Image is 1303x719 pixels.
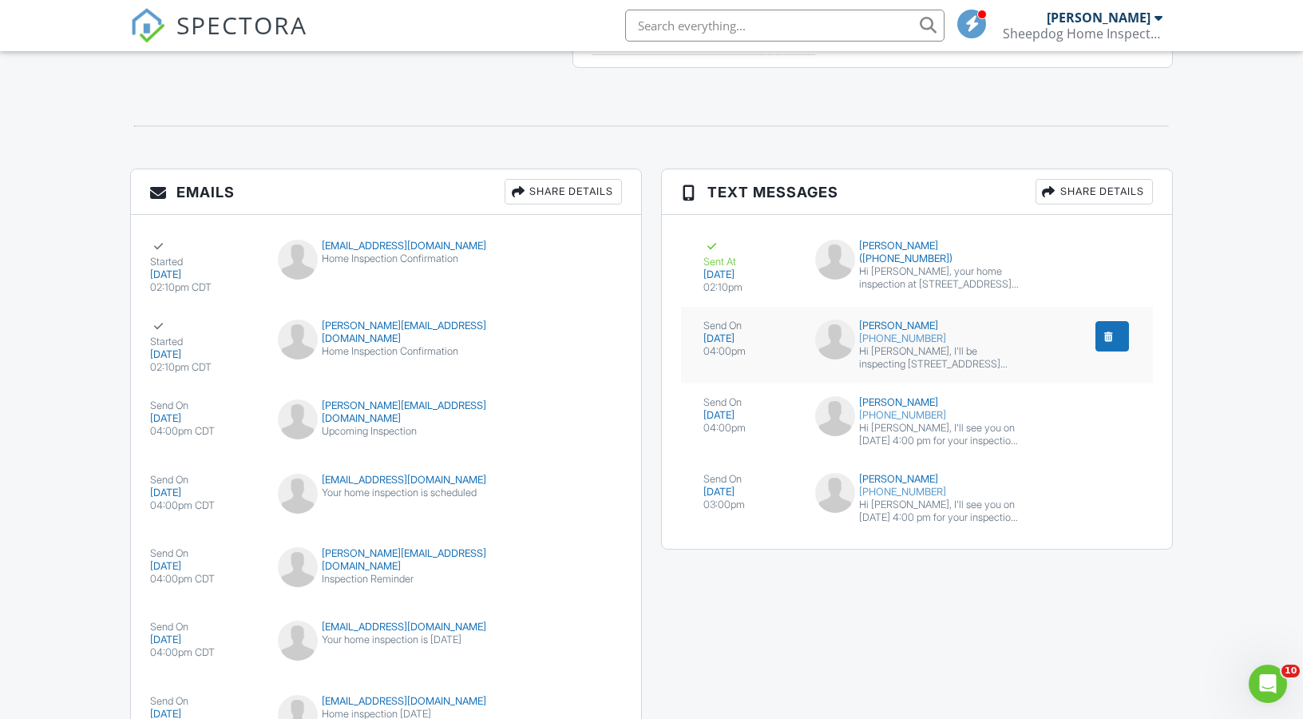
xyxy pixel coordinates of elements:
[278,399,318,439] img: default-user-f0147aede5fd5fa78ca7ade42f37bd4542148d508eef1c3d3ea960f66861d68b.jpg
[150,348,259,361] div: [DATE]
[130,8,165,43] img: The Best Home Inspection Software - Spectora
[859,345,1019,371] div: Hi [PERSON_NAME], I'll be inspecting [STREET_ADDRESS][PERSON_NAME][PERSON_NAME] on [DATE] 4:00 pm...
[859,265,1019,291] div: Hi [PERSON_NAME], your home inspection at [STREET_ADDRESS][PERSON_NAME][PERSON_NAME] is scheduled...
[278,399,494,425] div: [PERSON_NAME][EMAIL_ADDRESS][DOMAIN_NAME]
[278,487,494,499] div: Your home inspection is scheduled
[278,345,494,358] div: Home Inspection Confirmation
[150,268,259,281] div: [DATE]
[625,10,945,42] input: Search everything...
[131,307,641,387] a: Started [DATE] 02:10pm CDT [PERSON_NAME][EMAIL_ADDRESS][DOMAIN_NAME] Home Inspection Confirmation
[131,227,641,307] a: Started [DATE] 02:10pm CDT [EMAIL_ADDRESS][DOMAIN_NAME] Home Inspection Confirmation
[131,169,641,215] h3: Emails
[859,422,1019,447] div: Hi [PERSON_NAME], I'll see you on [DATE] 4:00 pm for your inspection. Let me know if you have any...
[815,320,1019,332] div: [PERSON_NAME]
[150,361,259,374] div: 02:10pm CDT
[150,474,259,487] div: Send On
[278,252,494,265] div: Home Inspection Confirmation
[278,695,494,708] div: [EMAIL_ADDRESS][DOMAIN_NAME]
[815,396,1019,409] div: [PERSON_NAME]
[150,240,259,268] div: Started
[703,486,796,499] div: [DATE]
[150,487,259,499] div: [DATE]
[150,560,259,573] div: [DATE]
[278,425,494,438] div: Upcoming Inspection
[150,320,259,348] div: Started
[703,499,796,511] div: 03:00pm
[278,240,494,252] div: [EMAIL_ADDRESS][DOMAIN_NAME]
[703,473,796,486] div: Send On
[815,240,855,280] img: default-user-f0147aede5fd5fa78ca7ade42f37bd4542148d508eef1c3d3ea960f66861d68b.jpg
[681,227,1153,307] a: Sent At [DATE] 02:10pm [PERSON_NAME] ([PHONE_NUMBER]) Hi [PERSON_NAME], your home inspection at [...
[703,268,796,281] div: [DATE]
[278,621,494,634] div: [EMAIL_ADDRESS][DOMAIN_NAME]
[815,486,1019,499] div: [PHONE_NUMBER]
[150,499,259,512] div: 04:00pm CDT
[815,473,855,513] img: default-user-f0147aede5fd5fa78ca7ade42f37bd4542148d508eef1c3d3ea960f66861d68b.jpg
[703,320,796,332] div: Send On
[130,22,307,55] a: SPECTORA
[815,332,1019,345] div: [PHONE_NUMBER]
[703,422,796,435] div: 04:00pm
[278,621,318,661] img: default-user-f0147aede5fd5fa78ca7ade42f37bd4542148d508eef1c3d3ea960f66861d68b.jpg
[150,573,259,586] div: 04:00pm CDT
[176,8,307,42] span: SPECTORA
[278,573,494,586] div: Inspection Reminder
[278,547,494,573] div: [PERSON_NAME][EMAIL_ADDRESS][DOMAIN_NAME]
[703,345,796,358] div: 04:00pm
[150,412,259,425] div: [DATE]
[150,621,259,634] div: Send On
[150,281,259,294] div: 02:10pm CDT
[1036,179,1153,205] div: Share Details
[815,409,1019,422] div: [PHONE_NUMBER]
[150,646,259,659] div: 04:00pm CDT
[815,396,855,436] img: default-user-f0147aede5fd5fa78ca7ade42f37bd4542148d508eef1c3d3ea960f66861d68b.jpg
[703,240,796,268] div: Sent At
[150,547,259,560] div: Send On
[150,425,259,438] div: 04:00pm CDT
[662,169,1172,215] h3: Text Messages
[1003,26,1162,42] div: Sheepdog Home Inspection Services, LLC
[1281,665,1300,677] span: 10
[150,634,259,646] div: [DATE]
[1249,665,1287,703] iframe: Intercom live chat
[278,547,318,587] img: default-user-f0147aede5fd5fa78ca7ade42f37bd4542148d508eef1c3d3ea960f66861d68b.jpg
[1047,10,1151,26] div: [PERSON_NAME]
[278,474,318,514] img: default-user-f0147aede5fd5fa78ca7ade42f37bd4542148d508eef1c3d3ea960f66861d68b.jpg
[815,473,1019,486] div: [PERSON_NAME]
[278,320,494,345] div: [PERSON_NAME][EMAIL_ADDRESS][DOMAIN_NAME]
[703,396,796,409] div: Send On
[278,634,494,646] div: Your home inspection is [DATE]
[815,240,1019,265] div: [PERSON_NAME] ([PHONE_NUMBER])
[859,499,1019,524] div: Hi [PERSON_NAME], I'll see you on [DATE] 4:00 pm for your inspection. I look forward to it! - [PE...
[505,179,622,205] div: Share Details
[278,320,318,359] img: default-user-f0147aede5fd5fa78ca7ade42f37bd4542148d508eef1c3d3ea960f66861d68b.jpg
[703,409,796,422] div: [DATE]
[278,240,318,280] img: default-user-f0147aede5fd5fa78ca7ade42f37bd4542148d508eef1c3d3ea960f66861d68b.jpg
[703,281,796,294] div: 02:10pm
[278,474,494,487] div: [EMAIL_ADDRESS][DOMAIN_NAME]
[150,399,259,412] div: Send On
[703,332,796,345] div: [DATE]
[150,695,259,708] div: Send On
[815,320,855,359] img: default-user-f0147aede5fd5fa78ca7ade42f37bd4542148d508eef1c3d3ea960f66861d68b.jpg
